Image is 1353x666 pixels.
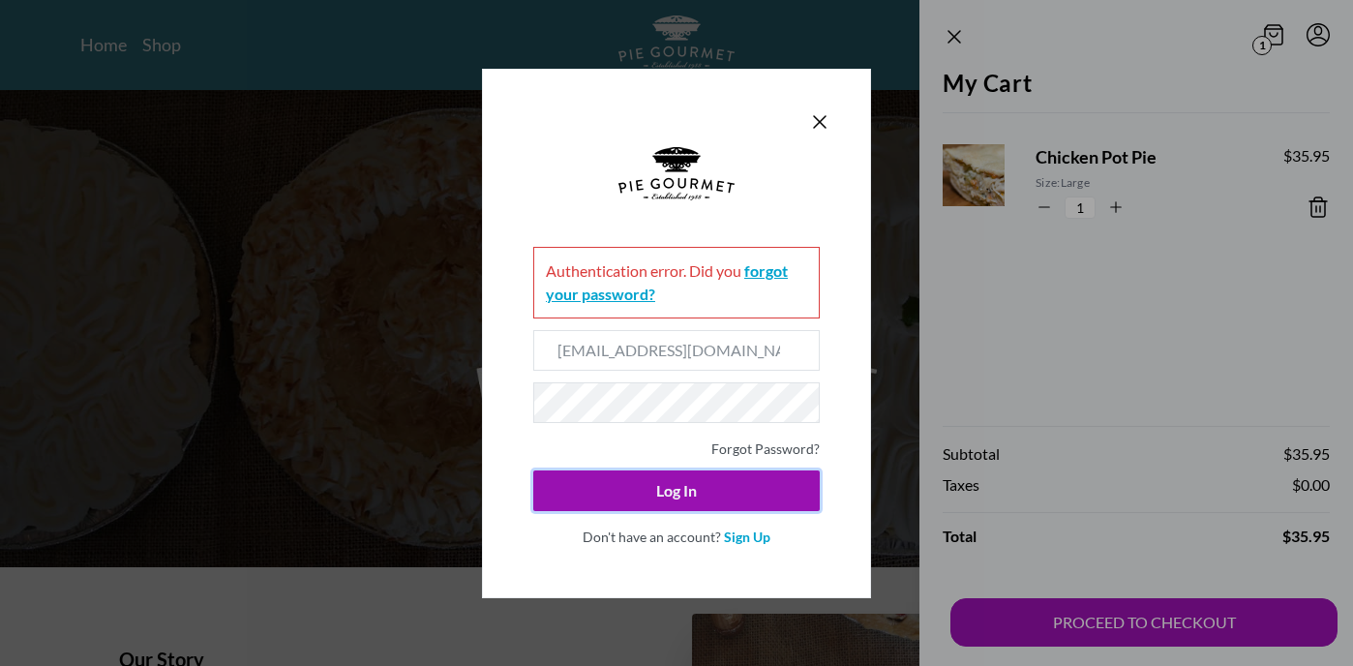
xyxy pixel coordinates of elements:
a: forgot your password? [546,261,788,303]
a: Forgot Password? [711,440,820,457]
button: Close panel [808,110,831,134]
div: Authentication error . Did you [533,247,820,318]
input: Email [533,330,820,371]
a: Sign Up [724,529,770,545]
button: Log In [533,470,820,511]
span: Don't have an account? [583,529,721,545]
